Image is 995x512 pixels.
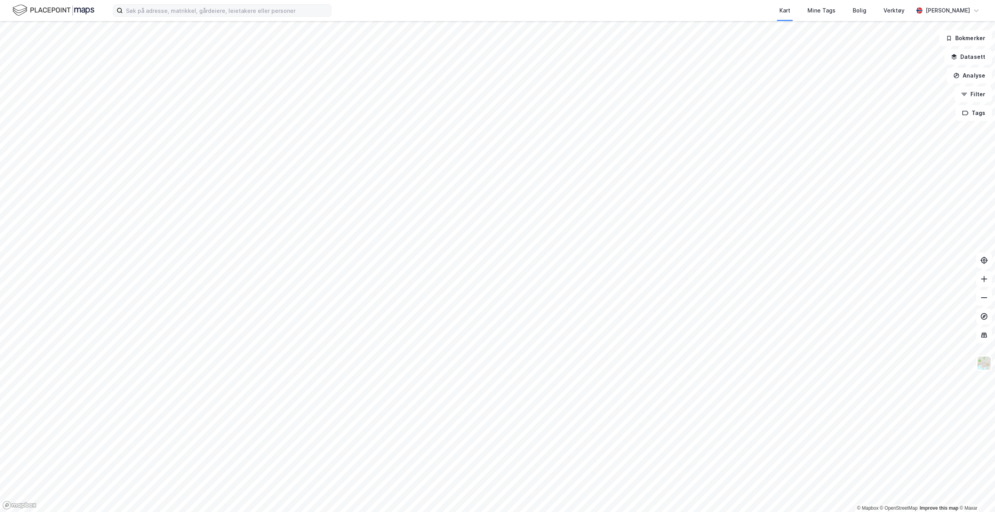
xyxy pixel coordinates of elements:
[956,105,992,121] button: Tags
[807,6,836,15] div: Mine Tags
[977,356,991,371] img: Z
[883,6,905,15] div: Verktøy
[944,49,992,65] button: Datasett
[779,6,790,15] div: Kart
[123,5,331,16] input: Søk på adresse, matrikkel, gårdeiere, leietakere eller personer
[920,505,958,511] a: Improve this map
[956,475,995,512] iframe: Chat Widget
[947,68,992,83] button: Analyse
[857,505,878,511] a: Mapbox
[939,30,992,46] button: Bokmerker
[926,6,970,15] div: [PERSON_NAME]
[954,87,992,102] button: Filter
[853,6,866,15] div: Bolig
[12,4,94,17] img: logo.f888ab2527a4732fd821a326f86c7f29.svg
[956,475,995,512] div: Kontrollprogram for chat
[2,501,37,510] a: Mapbox homepage
[880,505,918,511] a: OpenStreetMap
